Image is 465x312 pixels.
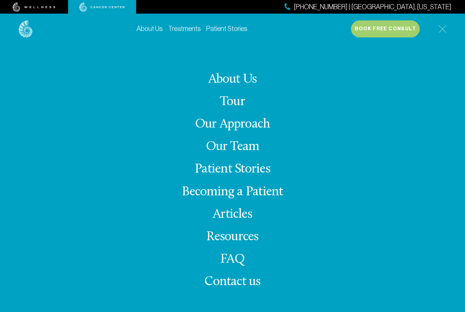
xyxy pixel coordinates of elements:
a: Becoming a Patient [182,185,283,199]
a: Articles [213,208,252,221]
button: Book Free Consult [351,20,420,37]
a: Resources [206,230,258,244]
a: About Us [208,73,257,86]
img: icon-hamburger [438,25,446,33]
a: Treatments [168,25,201,32]
a: Patient Stories [195,163,270,176]
span: [PHONE_NUMBER] | [GEOGRAPHIC_DATA], [US_STATE] [294,2,451,12]
a: FAQ [220,253,245,266]
a: Patient Stories [206,25,247,32]
img: cancer center [79,2,125,12]
img: logo [19,20,33,38]
a: Our Team [206,140,259,153]
img: wellness [13,2,55,12]
a: [PHONE_NUMBER] | [GEOGRAPHIC_DATA], [US_STATE] [285,2,451,12]
a: Our Approach [195,118,270,131]
a: About Us [137,25,163,32]
span: Contact us [204,275,260,289]
a: Tour [220,95,245,109]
